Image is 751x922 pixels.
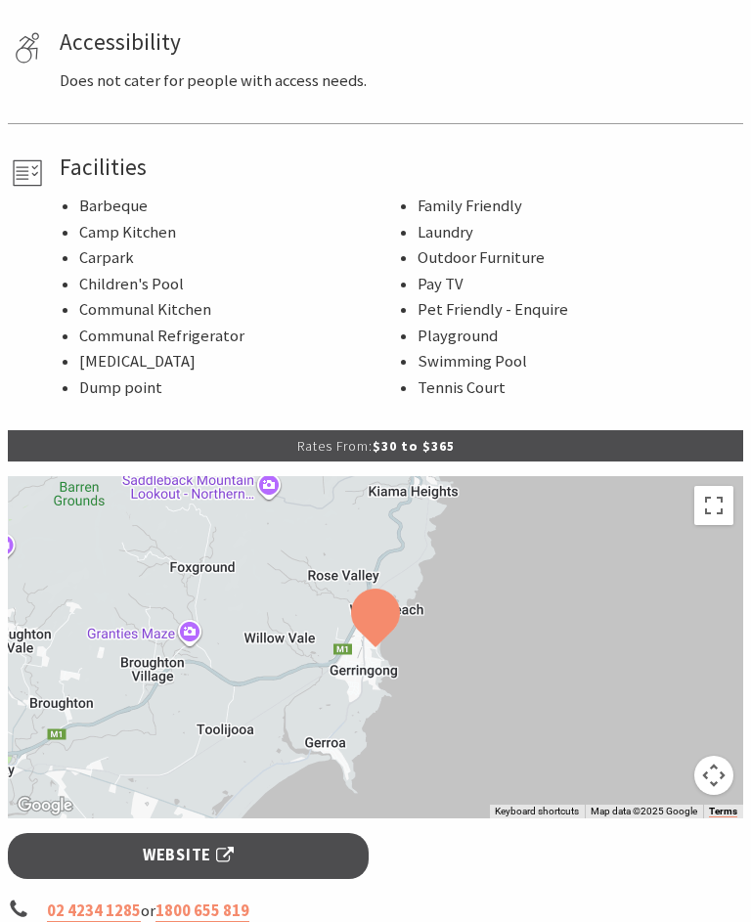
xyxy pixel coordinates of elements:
img: Google [13,793,77,818]
span: Website [143,843,234,869]
li: Pay TV [418,272,736,298]
h4: Accessibility [60,28,736,56]
li: Communal Refrigerator [79,324,398,350]
li: Family Friendly [418,194,736,220]
h4: Facilities [60,154,736,181]
button: Toggle fullscreen view [694,486,733,525]
a: Click to see this area on Google Maps [13,793,77,818]
p: Does not cater for people with access needs. [60,68,736,95]
span: Map data ©2025 Google [591,806,697,816]
li: Laundry [418,220,736,246]
li: Barbeque [79,194,398,220]
li: Outdoor Furniture [418,245,736,272]
a: Website [8,833,369,879]
li: Communal Kitchen [79,297,398,324]
li: Children's Pool [79,272,398,298]
li: Playground [418,324,736,350]
li: Swimming Pool [418,349,736,375]
span: Rates From: [297,437,373,455]
li: Camp Kitchen [79,220,398,246]
button: Keyboard shortcuts [495,805,579,818]
li: Tennis Court [418,375,736,402]
a: 1800 655 819 [155,900,249,922]
a: 02 4234 1285 [47,900,141,922]
p: $30 to $365 [8,430,743,461]
li: Pet Friendly - Enquire [418,297,736,324]
li: Carpark [79,245,398,272]
li: Dump point [79,375,398,402]
a: Terms (opens in new tab) [709,806,737,817]
li: [MEDICAL_DATA] [79,349,398,375]
button: Map camera controls [694,756,733,795]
